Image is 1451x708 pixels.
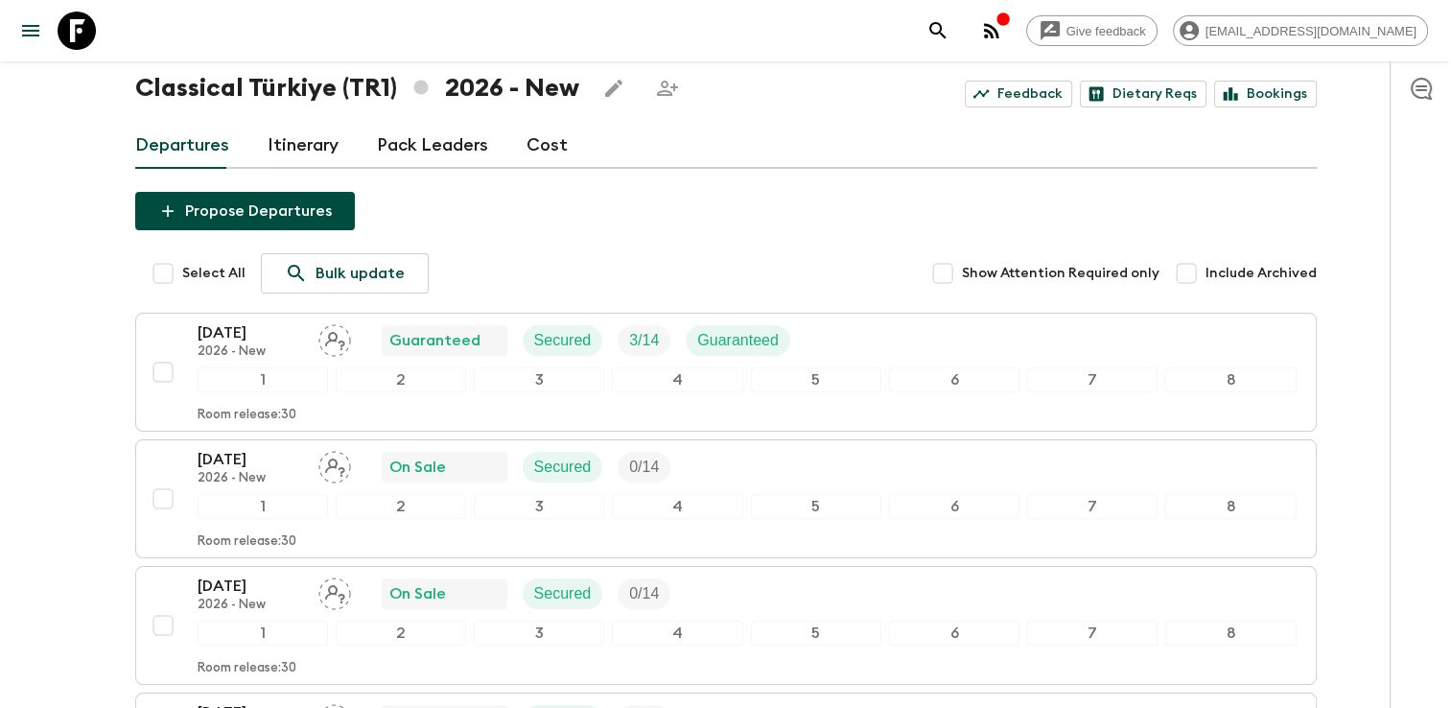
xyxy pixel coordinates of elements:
div: 5 [751,494,881,519]
span: Show Attention Required only [962,264,1159,283]
button: Propose Departures [135,192,355,230]
div: 3 [474,494,604,519]
div: 2 [336,494,466,519]
a: Itinerary [268,123,339,169]
button: search adventures [919,12,957,50]
p: [DATE] [198,321,303,344]
p: Secured [534,582,592,605]
div: 3 [474,621,604,646]
span: Assign pack leader [318,457,351,472]
button: Edit this itinerary [595,69,633,107]
a: Bulk update [261,253,429,294]
p: On Sale [389,456,446,479]
div: Trip Fill [618,325,670,356]
p: 3 / 14 [629,329,659,352]
div: Trip Fill [618,578,670,609]
p: Guaranteed [389,329,480,352]
div: 5 [751,367,881,392]
p: Secured [534,329,592,352]
span: Include Archived [1205,264,1317,283]
p: 0 / 14 [629,582,659,605]
div: 4 [612,367,742,392]
p: 2026 - New [198,598,303,613]
h1: Classical Türkiye (TR1) 2026 - New [135,69,579,107]
div: 8 [1165,621,1296,646]
div: 5 [751,621,881,646]
div: 2 [336,367,466,392]
div: 4 [612,494,742,519]
div: 6 [889,367,1019,392]
div: 7 [1027,367,1158,392]
p: Room release: 30 [198,534,296,550]
div: 1 [198,621,328,646]
div: 8 [1165,367,1296,392]
p: Room release: 30 [198,661,296,676]
p: Secured [534,456,592,479]
div: [EMAIL_ADDRESS][DOMAIN_NAME] [1173,15,1428,46]
span: Assign pack leader [318,330,351,345]
a: Feedback [965,81,1072,107]
div: 6 [889,494,1019,519]
div: 4 [612,621,742,646]
button: [DATE]2026 - NewAssign pack leaderOn SaleSecuredTrip Fill12345678Room release:30 [135,439,1317,558]
p: Room release: 30 [198,408,296,423]
p: Guaranteed [697,329,779,352]
span: Assign pack leader [318,583,351,599]
p: 0 / 14 [629,456,659,479]
div: 2 [336,621,466,646]
a: Bookings [1214,81,1317,107]
span: Select All [182,264,246,283]
div: Secured [523,578,603,609]
p: [DATE] [198,448,303,471]
span: Share this itinerary [648,69,687,107]
p: [DATE] [198,575,303,598]
button: [DATE]2026 - NewAssign pack leaderGuaranteedSecuredTrip FillGuaranteed12345678Room release:30 [135,313,1317,432]
p: On Sale [389,582,446,605]
a: Give feedback [1026,15,1158,46]
span: Give feedback [1056,24,1157,38]
p: 2026 - New [198,471,303,486]
button: menu [12,12,50,50]
div: Trip Fill [618,452,670,483]
div: 1 [198,367,328,392]
div: 7 [1027,621,1158,646]
div: Secured [523,452,603,483]
a: Departures [135,123,229,169]
p: 2026 - New [198,344,303,360]
div: 3 [474,367,604,392]
button: [DATE]2026 - NewAssign pack leaderOn SaleSecuredTrip Fill12345678Room release:30 [135,566,1317,685]
a: Dietary Reqs [1080,81,1206,107]
a: Pack Leaders [377,123,488,169]
div: 7 [1027,494,1158,519]
span: [EMAIL_ADDRESS][DOMAIN_NAME] [1195,24,1427,38]
div: 6 [889,621,1019,646]
p: Bulk update [316,262,405,285]
div: 8 [1165,494,1296,519]
div: 1 [198,494,328,519]
a: Cost [527,123,568,169]
div: Secured [523,325,603,356]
